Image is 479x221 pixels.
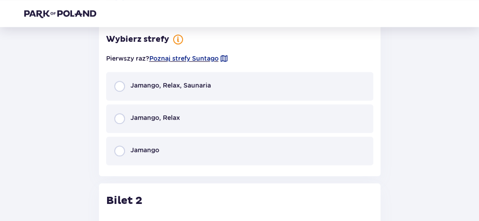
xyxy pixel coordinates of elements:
[130,81,211,90] span: Jamango, Relax, Saunaria
[106,54,228,63] p: Pierwszy raz?
[24,9,96,18] img: Park of Poland logo
[106,194,143,208] h2: Bilet 2
[130,146,159,155] span: Jamango
[106,34,169,45] h3: Wybierz strefy
[130,113,180,122] span: Jamango, Relax
[149,54,219,63] a: Poznaj strefy Suntago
